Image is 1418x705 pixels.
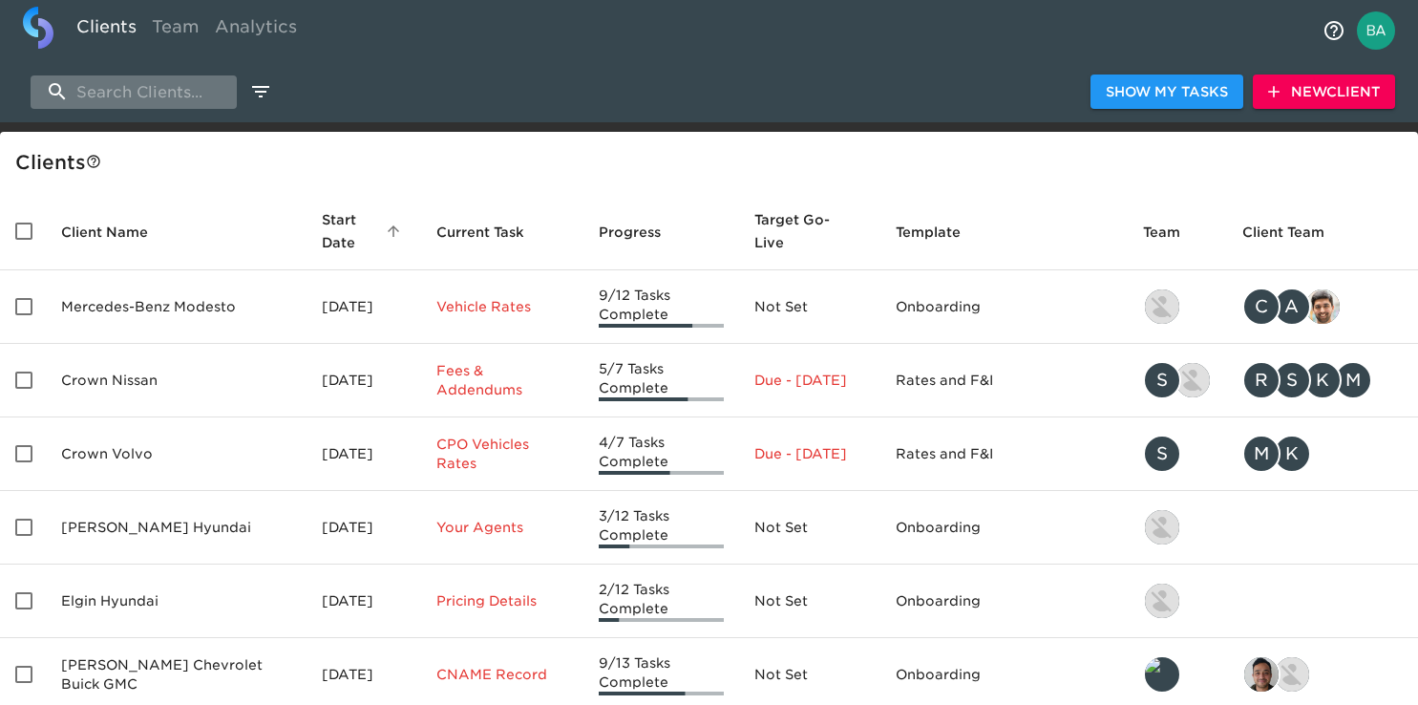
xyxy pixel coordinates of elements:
button: notifications [1311,8,1357,53]
span: Start Date [322,208,406,254]
td: 3/12 Tasks Complete [583,491,740,565]
p: CPO Vehicles Rates [436,435,567,473]
p: Pricing Details [436,591,567,610]
div: kevin.lo@roadster.com [1143,508,1212,546]
img: kevin.lo@roadster.com [1145,584,1179,618]
div: kevin.lo@roadster.com [1143,288,1212,326]
div: sai@simplemnt.com, nikko.foster@roadster.com [1242,655,1403,694]
span: Current Task [436,221,549,244]
span: Target Go-Live [754,208,864,254]
img: austin@roadster.com [1175,363,1210,397]
img: logo [23,7,53,49]
span: Progress [599,221,686,244]
td: Onboarding [880,270,1128,344]
td: Mercedes-Benz Modesto [46,270,307,344]
td: [DATE] [307,270,421,344]
td: Onboarding [880,491,1128,565]
div: K [1303,361,1342,399]
td: Onboarding [880,565,1128,638]
div: rrobins@crowncars.com, sparent@crowncars.com, kwilson@crowncars.com, mcooley@crowncars.com [1242,361,1403,399]
td: Rates and F&I [880,417,1128,491]
p: Vehicle Rates [436,297,567,316]
span: Client Team [1242,221,1349,244]
td: Not Set [739,565,879,638]
span: Team [1143,221,1205,244]
img: nikko.foster@roadster.com [1275,657,1309,692]
span: Show My Tasks [1106,80,1228,104]
span: New Client [1268,80,1380,104]
div: S [1143,361,1181,399]
div: R [1242,361,1280,399]
p: Your Agents [436,518,567,537]
td: [DATE] [307,565,421,638]
td: Crown Volvo [46,417,307,491]
svg: This is a list of all of your clients and clients shared with you [86,154,101,169]
div: savannah@roadster.com, austin@roadster.com [1143,361,1212,399]
div: leland@roadster.com [1143,655,1212,694]
td: Elgin Hyundai [46,565,307,638]
td: Not Set [739,491,879,565]
td: 9/12 Tasks Complete [583,270,740,344]
p: Due - [DATE] [754,371,864,390]
a: Analytics [207,7,305,53]
p: CNAME Record [436,665,567,684]
div: savannah@roadster.com [1143,435,1212,473]
td: 2/12 Tasks Complete [583,565,740,638]
img: Profile [1357,11,1395,50]
td: 4/7 Tasks Complete [583,417,740,491]
span: Client Name [61,221,173,244]
a: Team [144,7,207,53]
td: 5/7 Tasks Complete [583,344,740,417]
td: Not Set [739,270,879,344]
img: kevin.lo@roadster.com [1145,510,1179,545]
button: Show My Tasks [1090,75,1243,110]
p: Due - [DATE] [754,444,864,463]
td: Crown Nissan [46,344,307,417]
span: Template [896,221,985,244]
span: This is the next Task in this Hub that should be completed [436,221,524,244]
span: Target Go-Live [754,208,839,254]
button: NewClient [1253,75,1395,110]
div: kevin.lo@roadster.com [1143,582,1212,620]
img: sandeep@simplemnt.com [1305,289,1340,324]
img: kevin.lo@roadster.com [1145,289,1179,324]
div: M [1334,361,1372,399]
div: Client s [15,147,1410,178]
td: [DATE] [307,417,421,491]
button: edit [244,75,277,108]
div: M [1242,435,1280,473]
div: K [1273,435,1311,473]
div: clayton.mandel@roadster.com, angelique.nurse@roadster.com, sandeep@simplemnt.com [1242,288,1403,326]
div: S [1273,361,1311,399]
td: [DATE] [307,344,421,417]
div: C [1242,288,1280,326]
div: A [1273,288,1311,326]
p: Fees & Addendums [436,361,567,399]
td: [PERSON_NAME] Hyundai [46,491,307,565]
img: sai@simplemnt.com [1244,657,1279,692]
input: search [31,75,237,109]
a: Clients [69,7,144,53]
div: mcooley@crowncars.com, kwilson@crowncars.com [1242,435,1403,473]
td: Rates and F&I [880,344,1128,417]
img: leland@roadster.com [1145,657,1179,692]
div: S [1143,435,1181,473]
td: [DATE] [307,491,421,565]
